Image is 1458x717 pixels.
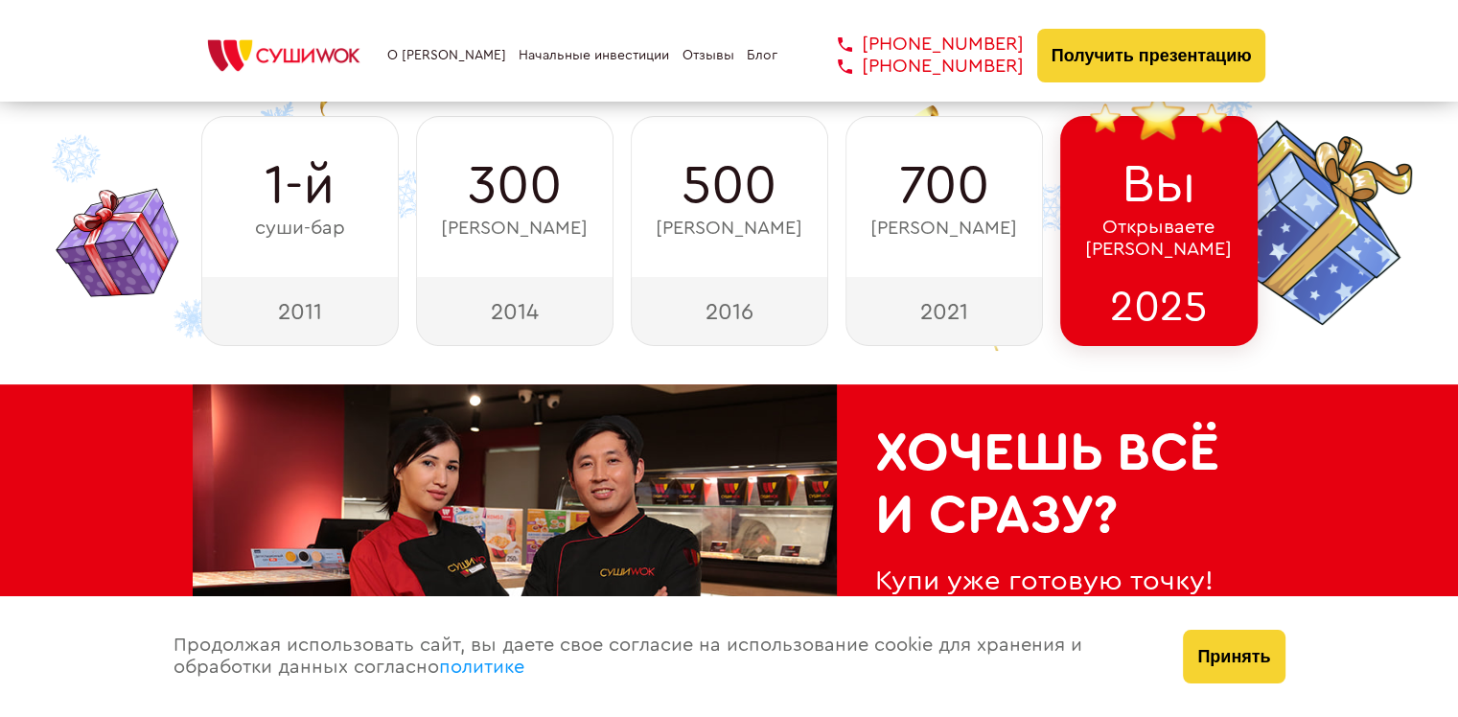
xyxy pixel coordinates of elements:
[154,596,1165,717] div: Продолжая использовать сайт, вы даете свое согласие на использование cookie для хранения и обрабо...
[387,48,506,63] a: О [PERSON_NAME]
[201,277,399,346] div: 2011
[656,218,802,240] span: [PERSON_NAME]
[468,155,562,217] span: 300
[416,277,613,346] div: 2014
[875,423,1228,546] h2: Хочешь всё и сразу?
[747,48,777,63] a: Блог
[870,218,1017,240] span: [PERSON_NAME]
[682,155,776,217] span: 500
[1183,630,1284,683] button: Принять
[1037,29,1266,82] button: Получить презентацию
[193,35,375,77] img: СУШИWOK
[441,218,588,240] span: [PERSON_NAME]
[1060,277,1258,346] div: 2025
[809,56,1024,78] a: [PHONE_NUMBER]
[809,34,1024,56] a: [PHONE_NUMBER]
[519,48,669,63] a: Начальные инвестиции
[1122,154,1196,216] span: Вы
[875,566,1228,597] div: Купи уже готовую точку!
[439,658,524,677] a: политике
[631,277,828,346] div: 2016
[265,155,335,217] span: 1-й
[1085,217,1232,261] span: Открываете [PERSON_NAME]
[845,277,1043,346] div: 2021
[255,218,345,240] span: суши-бар
[899,155,989,217] span: 700
[683,48,734,63] a: Отзывы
